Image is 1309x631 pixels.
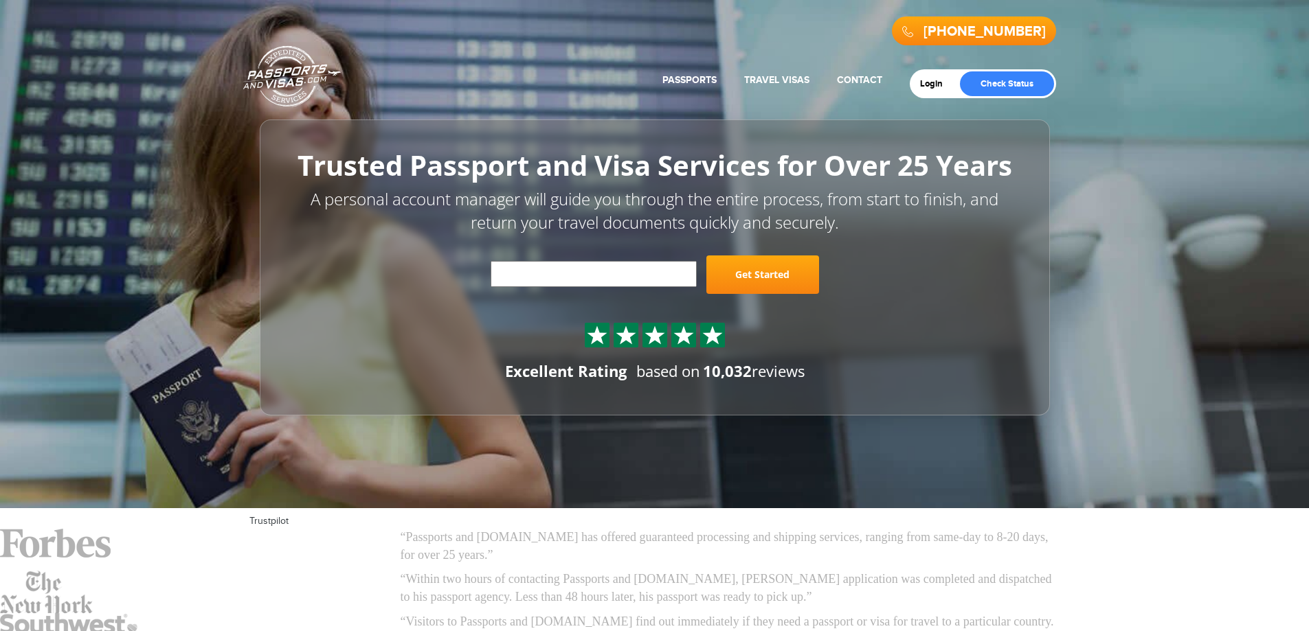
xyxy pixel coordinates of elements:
span: reviews [703,360,805,381]
a: [PHONE_NUMBER] [924,23,1046,40]
a: Passports [662,74,717,86]
a: Passports & [DOMAIN_NAME] [243,45,341,107]
p: “Within two hours of contacting Passports and [DOMAIN_NAME], [PERSON_NAME] application was comple... [401,571,1060,606]
strong: 10,032 [703,360,752,381]
p: “Passports and [DOMAIN_NAME] has offered guaranteed processing and shipping services, ranging fro... [401,529,1060,564]
img: Sprite St [702,325,723,345]
img: Sprite St [616,325,636,345]
span: based on [636,360,700,381]
a: Travel Visas [744,74,809,86]
a: Login [920,78,952,89]
img: Sprite St [673,325,694,345]
p: A personal account manager will guide you through the entire process, from start to finish, and r... [291,187,1019,235]
a: Get Started [706,255,819,294]
div: Excellent Rating [505,360,627,382]
h1: Trusted Passport and Visa Services for Over 25 Years [291,150,1019,181]
img: Sprite St [587,325,607,345]
a: Contact [837,74,882,86]
a: Trustpilot [249,516,289,527]
a: Check Status [960,71,1054,96]
img: Sprite St [645,325,665,345]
